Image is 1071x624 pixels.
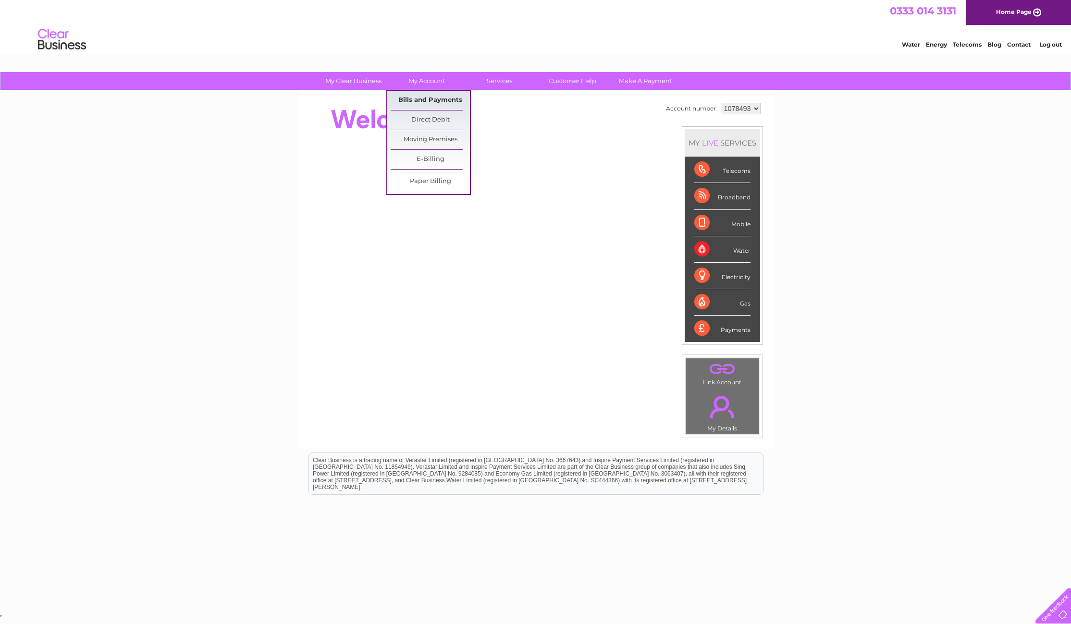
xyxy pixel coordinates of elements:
[391,110,470,130] a: Direct Debit
[694,183,751,209] div: Broadband
[391,130,470,149] a: Moving Premises
[890,5,956,17] a: 0333 014 3131
[685,388,760,435] td: My Details
[37,25,86,54] img: logo.png
[694,236,751,263] div: Water
[387,72,466,90] a: My Account
[664,100,718,117] td: Account number
[685,129,760,157] div: MY SERVICES
[688,390,757,424] a: .
[694,289,751,316] div: Gas
[694,316,751,342] div: Payments
[533,72,612,90] a: Customer Help
[694,157,751,183] div: Telecoms
[685,358,760,388] td: Link Account
[694,210,751,236] div: Mobile
[391,172,470,191] a: Paper Billing
[391,150,470,169] a: E-Billing
[902,41,920,48] a: Water
[700,138,720,147] div: LIVE
[688,361,757,378] a: .
[1007,41,1031,48] a: Contact
[953,41,982,48] a: Telecoms
[460,72,539,90] a: Services
[309,5,763,47] div: Clear Business is a trading name of Verastar Limited (registered in [GEOGRAPHIC_DATA] No. 3667643...
[314,72,393,90] a: My Clear Business
[391,91,470,110] a: Bills and Payments
[1039,41,1062,48] a: Log out
[606,72,685,90] a: Make A Payment
[987,41,1001,48] a: Blog
[694,263,751,289] div: Electricity
[926,41,947,48] a: Energy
